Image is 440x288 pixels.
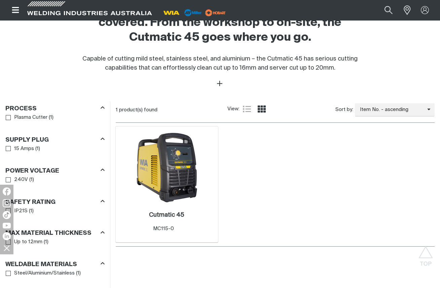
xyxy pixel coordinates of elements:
span: View: [227,105,240,113]
a: Up to 12mm [6,238,42,247]
ul: Process [6,113,104,122]
img: Instagram [3,199,11,207]
a: List view [243,105,251,113]
div: Max Material Thickness [5,228,105,238]
section: Product list controls [116,101,435,118]
img: TikTok [3,211,11,219]
a: IP21S [6,207,28,216]
span: Capable of cutting mild steel, stainless steel, and aluminium – the Cutmatic 45 has serious cutti... [82,56,358,71]
h3: Process [5,105,37,113]
span: Item No. - ascending [355,106,427,114]
span: Steel/Aluminium/Stainless [14,269,75,277]
input: Product name or item number... [369,3,400,18]
img: miller [203,8,228,18]
span: ( 1 ) [29,207,34,215]
a: Plasma Cutter [6,113,47,122]
span: 240V [14,176,28,184]
span: Sort by: [335,106,353,114]
a: 15 Amps [6,144,34,153]
img: hide socials [1,242,12,254]
span: Up to 12mm [14,238,42,246]
h2: Cutmatic 45 [149,212,184,218]
ul: Weldable Materials [6,269,104,278]
img: Facebook [3,187,11,195]
ul: Supply Plug [6,144,104,153]
span: product(s) found [119,107,157,112]
span: ( 1 ) [35,145,40,153]
div: Weldable Materials [5,259,105,268]
button: Search products [377,3,400,18]
span: 15 Amps [14,145,34,153]
a: 240V [6,175,28,184]
h3: Weldable Materials [5,261,77,268]
ul: Max Material Thickness [6,238,104,247]
div: Power Voltage [5,166,105,175]
h3: Max Material Thickness [5,229,91,237]
img: Cutmatic 45 [131,132,203,204]
a: Steel/Aluminium/Stainless [6,269,75,278]
a: miller [203,10,228,15]
span: ( 1 ) [76,269,81,277]
div: Supply Plug [5,135,105,144]
h3: Supply Plug [5,136,49,144]
ul: Safety Rating [6,207,104,216]
span: MC115-0 [153,226,174,231]
h3: Safety Rating [5,199,56,206]
img: YouTube [3,223,11,228]
ul: Power Voltage [6,175,104,184]
div: 1 [116,107,227,113]
span: ( 1 ) [44,238,48,246]
a: Cutmatic 45 [149,211,184,219]
span: IP21S [14,207,28,215]
img: LinkedIn [3,232,11,240]
span: ( 1 ) [29,176,34,184]
span: ( 1 ) [49,114,53,121]
div: Process [5,104,105,113]
h3: Power Voltage [5,167,59,175]
button: Scroll to top [418,246,433,261]
div: Safety Rating [5,197,105,206]
h2: For portable plasma cutters, WIA has you covered. From the workshop to on-site, the Cutmatic 45 g... [79,1,361,45]
span: Plasma Cutter [14,114,47,121]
